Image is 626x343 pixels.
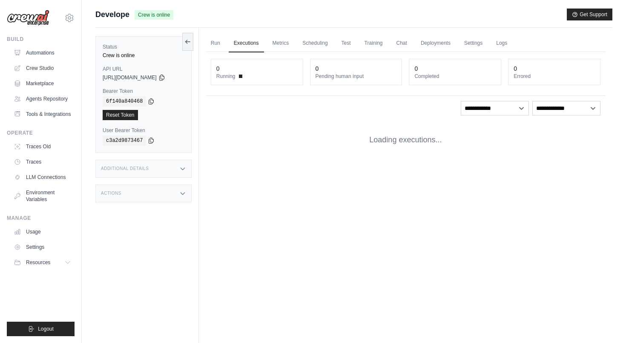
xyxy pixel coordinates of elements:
[103,66,184,72] label: API URL
[103,74,157,81] span: [URL][DOMAIN_NAME]
[95,9,129,20] span: Develope
[206,121,606,159] div: Loading executions...
[103,43,184,50] label: Status
[7,215,75,222] div: Manage
[7,36,75,43] div: Build
[414,64,418,73] div: 0
[103,88,184,95] label: Bearer Token
[7,322,75,336] button: Logout
[10,140,75,153] a: Traces Old
[206,35,225,52] a: Run
[316,64,319,73] div: 0
[10,61,75,75] a: Crew Studio
[316,73,397,80] dt: Pending human input
[459,35,488,52] a: Settings
[267,35,294,52] a: Metrics
[414,73,496,80] dt: Completed
[10,186,75,206] a: Environment Variables
[26,259,50,266] span: Resources
[10,92,75,106] a: Agents Repository
[10,170,75,184] a: LLM Connections
[38,326,54,332] span: Logout
[514,73,595,80] dt: Errored
[10,107,75,121] a: Tools & Integrations
[103,52,184,59] div: Crew is online
[567,9,612,20] button: Get Support
[10,77,75,90] a: Marketplace
[10,46,75,60] a: Automations
[229,35,264,52] a: Executions
[103,135,146,146] code: c3a2d9873467
[103,127,184,134] label: User Bearer Token
[359,35,388,52] a: Training
[216,73,235,80] span: Running
[416,35,456,52] a: Deployments
[7,10,49,26] img: Logo
[10,240,75,254] a: Settings
[101,166,149,171] h3: Additional Details
[10,155,75,169] a: Traces
[514,64,517,73] div: 0
[135,10,173,20] span: Crew is online
[391,35,412,52] a: Chat
[103,96,146,107] code: 6f140a840468
[297,35,333,52] a: Scheduling
[216,64,220,73] div: 0
[101,191,121,196] h3: Actions
[103,110,138,120] a: Reset Token
[10,225,75,239] a: Usage
[491,35,512,52] a: Logs
[336,35,356,52] a: Test
[10,256,75,269] button: Resources
[7,130,75,136] div: Operate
